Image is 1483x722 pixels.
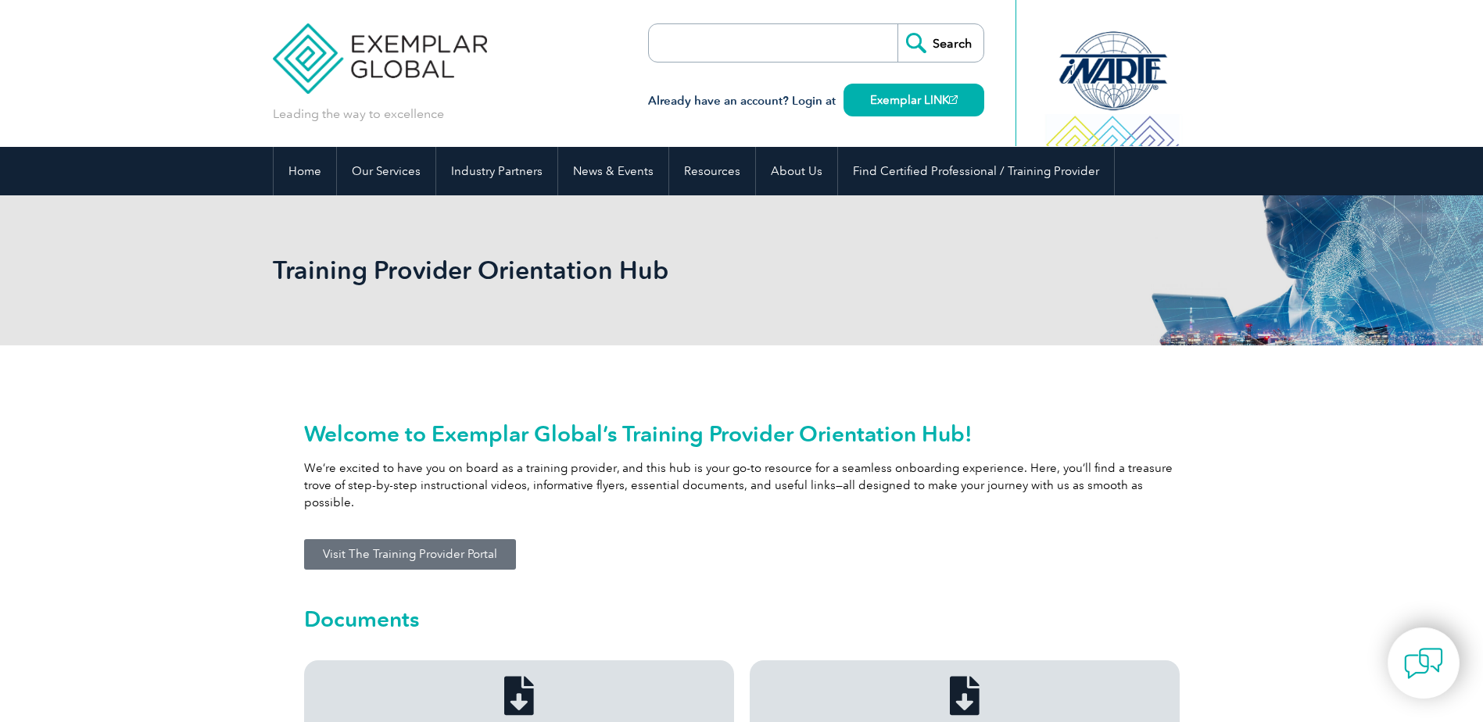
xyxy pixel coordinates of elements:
[323,549,497,560] span: Visit The Training Provider Portal
[337,147,435,195] a: Our Services
[844,84,984,116] a: Exemplar LINK
[273,258,930,283] h2: Training Provider Orientation Hub
[669,147,755,195] a: Resources
[838,147,1114,195] a: Find Certified Professional / Training Provider
[274,147,336,195] a: Home
[304,421,1180,446] h2: Welcome to Exemplar Global’s Training Provider Orientation Hub!
[945,676,984,715] a: Training Certificate Guidance for RTP
[500,676,539,715] a: Training Provider Guide
[304,606,1180,631] h2: Documents
[756,147,837,195] a: About Us
[558,147,668,195] a: News & Events
[1404,644,1443,683] img: contact-chat.png
[304,539,516,570] a: Visit The Training Provider Portal
[897,24,983,62] input: Search
[304,459,1180,511] p: We’re excited to have you on board as a training provider, and this hub is your go-to resource fo...
[648,91,984,111] h3: Already have an account? Login at
[273,105,444,123] p: Leading the way to excellence
[436,147,557,195] a: Industry Partners
[949,95,958,104] img: open_square.png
